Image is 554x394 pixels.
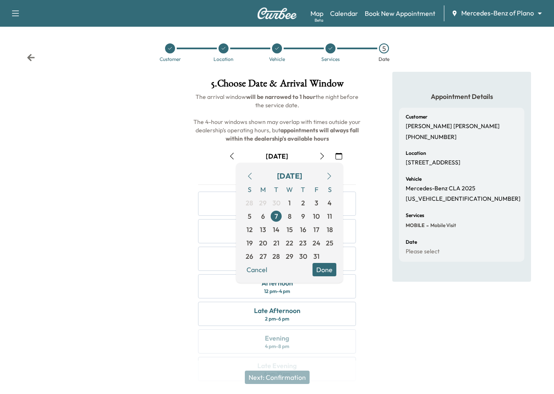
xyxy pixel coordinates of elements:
[301,211,305,221] span: 9
[272,198,280,208] span: 30
[264,288,290,295] div: 12 pm - 4 pm
[248,211,252,221] span: 5
[27,53,35,62] div: Back
[246,251,253,261] span: 26
[283,183,296,196] span: W
[315,198,318,208] span: 3
[191,78,363,93] h1: 5 . Choose Date & Arrival Window
[160,57,181,62] div: Customer
[406,177,422,182] h6: Vehicle
[313,225,319,235] span: 17
[313,238,320,248] span: 24
[287,225,293,235] span: 15
[243,183,256,196] span: S
[259,238,267,248] span: 20
[328,198,332,208] span: 4
[326,238,333,248] span: 25
[286,238,293,248] span: 22
[406,222,424,229] span: MOBILE
[273,238,280,248] span: 21
[247,238,253,248] span: 19
[269,183,283,196] span: T
[254,306,300,316] div: Late Afternoon
[259,251,267,261] span: 27
[315,17,323,23] div: Beta
[406,213,424,218] h6: Services
[261,211,265,221] span: 6
[256,183,269,196] span: M
[277,170,302,182] div: [DATE]
[273,225,280,235] span: 14
[406,248,440,255] p: Please select
[313,251,320,261] span: 31
[406,134,457,141] p: [PHONE_NUMBER]
[247,225,253,235] span: 12
[296,183,310,196] span: T
[299,238,307,248] span: 23
[399,92,524,101] h5: Appointment Details
[226,126,360,142] b: appointments will always fall within the dealership's available hours
[299,251,307,261] span: 30
[406,123,500,130] p: [PERSON_NAME] [PERSON_NAME]
[406,151,426,156] h6: Location
[288,211,292,221] span: 8
[406,240,417,245] h6: Date
[406,195,521,203] p: [US_VEHICLE_IDENTIFICATION_NUMBER]
[330,8,358,18] a: Calendar
[379,57,389,62] div: Date
[365,8,435,18] a: Book New Appointment
[313,211,320,221] span: 10
[323,183,336,196] span: S
[310,8,323,18] a: MapBeta
[406,159,460,167] p: [STREET_ADDRESS]
[269,57,285,62] div: Vehicle
[259,198,267,208] span: 29
[429,222,456,229] span: Mobile Visit
[272,251,280,261] span: 28
[327,225,333,235] span: 18
[274,211,278,221] span: 7
[246,93,315,101] b: will be narrowed to 1 hour
[313,263,336,276] button: Done
[424,221,429,230] span: -
[379,43,389,53] div: 5
[213,57,234,62] div: Location
[286,251,293,261] span: 29
[265,316,289,322] div: 2 pm - 6 pm
[260,225,266,235] span: 13
[193,93,362,142] span: The arrival window the night before the service date. The 4-hour windows shown may overlap with t...
[406,114,427,119] h6: Customer
[310,183,323,196] span: F
[301,198,305,208] span: 2
[257,8,297,19] img: Curbee Logo
[406,185,475,192] p: Mercedes-Benz CLA 2025
[246,198,253,208] span: 28
[327,211,332,221] span: 11
[243,263,271,276] button: Cancel
[288,198,291,208] span: 1
[461,8,534,18] span: Mercedes-Benz of Plano
[321,57,340,62] div: Services
[300,225,306,235] span: 16
[266,152,288,161] div: [DATE]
